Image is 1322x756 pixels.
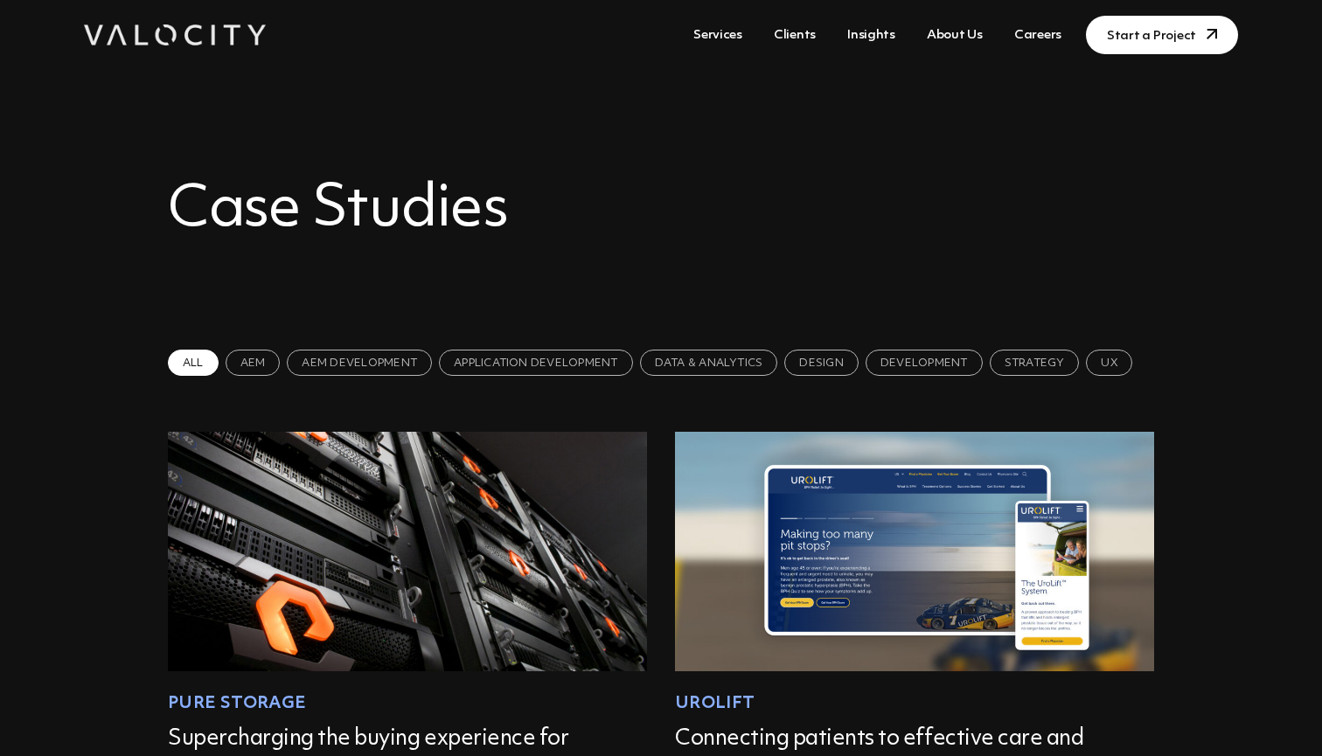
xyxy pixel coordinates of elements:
[226,350,281,376] span: AEM
[1086,350,1131,376] span: UX
[287,350,432,376] span: AEM Development
[439,350,633,376] span: Application Development
[686,19,749,52] a: Services
[1086,16,1238,54] a: Start a Project
[1007,19,1068,52] a: Careers
[84,24,266,45] img: Valocity Digital
[920,19,990,52] a: About Us
[640,350,778,376] span: Data & Analytics
[866,350,983,376] span: Development
[168,692,647,716] div: Pure Storage
[767,19,823,52] a: Clients
[168,175,1154,245] h1: Case Studies
[990,350,1080,376] span: Strategy
[168,350,219,376] span: All
[784,350,858,376] span: Design
[840,19,902,52] a: Insights
[675,692,1154,716] div: Urolift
